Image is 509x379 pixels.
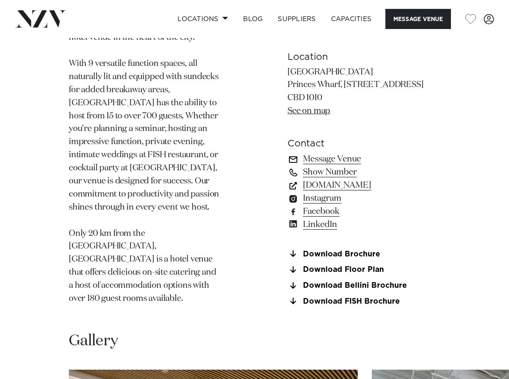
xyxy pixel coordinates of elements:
[288,179,440,192] a: [DOMAIN_NAME]
[236,9,270,29] a: BLOG
[288,218,440,231] a: LinkedIn
[270,9,323,29] a: SUPPLIERS
[170,9,236,29] a: Locations
[288,107,330,115] a: See on map
[69,331,118,351] h2: Gallery
[288,281,440,290] a: Download Bellini Brochure
[324,9,379,29] a: Capacities
[288,153,440,166] a: Message Venue
[15,10,66,27] img: nzv-logo.png
[288,137,440,151] h6: Contact
[288,166,440,179] a: Show Number
[288,297,440,306] a: Download FISH Brochure
[385,9,451,29] button: Message Venue
[288,266,440,274] a: Download Floor Plan
[288,66,440,118] p: [GEOGRAPHIC_DATA] Princes Wharf, [STREET_ADDRESS] CBD 1010
[288,250,440,258] a: Download Brochure
[288,192,440,205] a: Instagram
[288,205,440,218] a: Facebook
[288,50,440,64] h6: Location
